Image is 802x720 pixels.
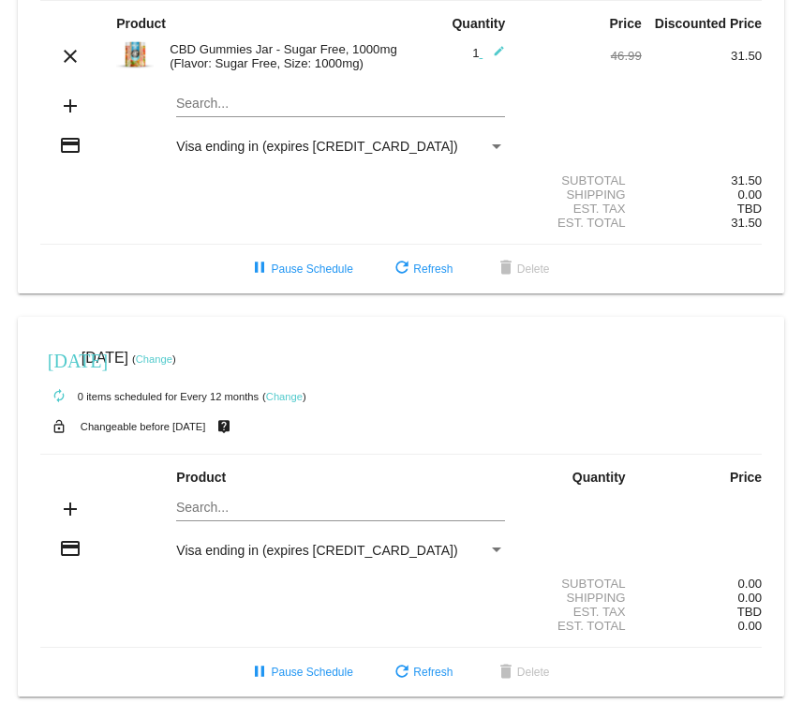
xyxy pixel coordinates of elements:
mat-select: Payment Method [176,543,505,558]
strong: Quantity [452,16,505,31]
span: Pause Schedule [248,666,352,679]
span: 31.50 [731,216,762,230]
strong: Product [176,470,226,485]
mat-icon: delete [495,662,517,684]
mat-icon: [DATE] [48,348,70,370]
strong: Price [730,470,762,485]
div: Subtotal [521,173,641,187]
button: Delete [480,252,565,286]
span: Visa ending in (expires [CREDIT_CARD_DATA]) [176,543,457,558]
a: Change [136,353,172,365]
div: Est. Total [521,619,641,633]
span: 1 [472,46,505,60]
strong: Discounted Price [655,16,762,31]
span: Refresh [391,666,453,679]
mat-icon: credit_card [59,134,82,157]
span: Delete [495,666,550,679]
div: 0.00 [642,577,762,591]
mat-icon: refresh [391,258,413,280]
mat-icon: pause [248,662,271,684]
mat-icon: add [59,95,82,117]
a: Change [266,391,303,402]
span: Delete [495,262,550,276]
mat-select: Payment Method [176,139,505,154]
button: Delete [480,655,565,689]
strong: Price [610,16,642,31]
div: 31.50 [642,173,762,187]
mat-icon: pause [248,258,271,280]
div: 46.99 [521,49,641,63]
span: TBD [737,605,762,619]
span: Visa ending in (expires [CREDIT_CARD_DATA]) [176,139,457,154]
mat-icon: live_help [213,414,235,439]
span: TBD [737,202,762,216]
button: Refresh [376,252,468,286]
input: Search... [176,501,505,516]
small: 0 items scheduled for Every 12 months [40,391,259,402]
div: Shipping [521,591,641,605]
mat-icon: edit [483,45,505,67]
div: CBD Gummies Jar - Sugar Free, 1000mg (Flavor: Sugar Free, Size: 1000mg) [160,42,401,70]
mat-icon: clear [59,45,82,67]
mat-icon: autorenew [48,385,70,408]
mat-icon: add [59,498,82,520]
button: Refresh [376,655,468,689]
span: Refresh [391,262,453,276]
strong: Product [116,16,166,31]
button: Pause Schedule [233,655,367,689]
div: 31.50 [642,49,762,63]
button: Pause Schedule [233,252,367,286]
span: Pause Schedule [248,262,352,276]
small: Changeable before [DATE] [81,421,206,432]
mat-icon: lock_open [48,414,70,439]
small: ( ) [132,353,176,365]
span: 0.00 [737,619,762,633]
input: Search... [176,97,505,112]
span: 0.00 [737,591,762,605]
div: Shipping [521,187,641,202]
img: S-F-2022-11000.jpg [116,36,154,73]
strong: Quantity [572,470,626,485]
mat-icon: refresh [391,662,413,684]
div: Est. Tax [521,605,641,619]
small: ( ) [262,391,306,402]
mat-icon: credit_card [59,537,82,560]
mat-icon: delete [495,258,517,280]
div: Subtotal [521,577,641,591]
div: Est. Total [521,216,641,230]
div: Est. Tax [521,202,641,216]
span: 0.00 [737,187,762,202]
